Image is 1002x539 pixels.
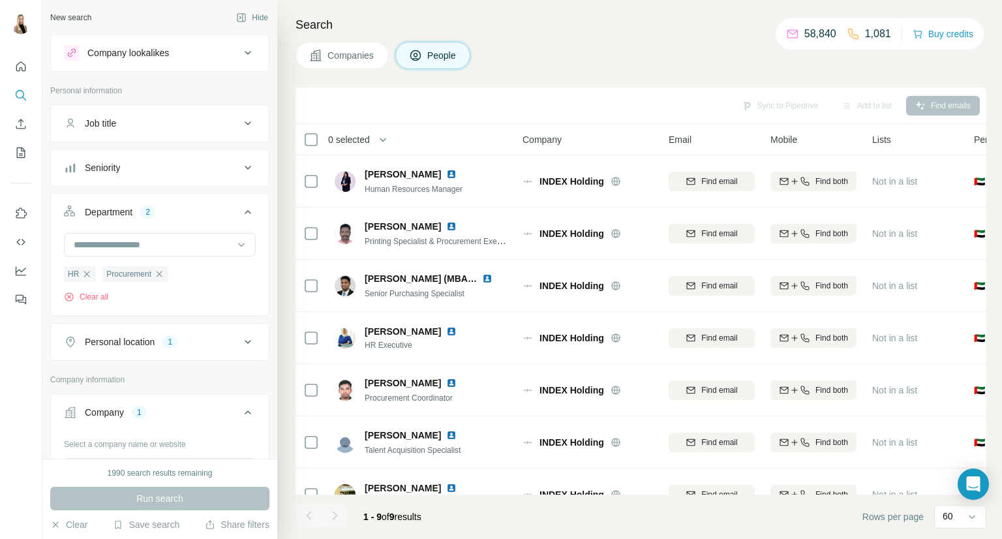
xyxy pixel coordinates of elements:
[815,384,848,396] span: Find both
[523,176,533,187] img: Logo of INDEX Holding
[10,259,31,283] button: Dashboard
[539,488,604,501] span: INDEX Holding
[64,291,108,303] button: Clear all
[669,433,755,452] button: Find email
[815,176,848,187] span: Find both
[669,172,755,191] button: Find email
[539,384,604,397] span: INDEX Holding
[51,37,269,69] button: Company lookalikes
[64,433,256,450] div: Select a company name or website
[523,133,562,146] span: Company
[10,230,31,254] button: Use Surfe API
[365,168,441,181] span: [PERSON_NAME]
[227,8,277,27] button: Hide
[85,117,116,130] div: Job title
[365,236,517,246] span: Printing Specialist & Procurement Executive
[770,485,857,504] button: Find both
[701,280,737,292] span: Find email
[327,49,375,62] span: Companies
[162,336,177,348] div: 1
[10,288,31,311] button: Feedback
[10,112,31,136] button: Enrich CSV
[523,437,533,448] img: Logo of INDEX Holding
[943,510,953,523] p: 60
[872,281,917,291] span: Not in a list
[365,429,441,442] span: [PERSON_NAME]
[523,228,533,239] img: Logo of INDEX Holding
[85,206,132,219] div: Department
[669,380,755,400] button: Find email
[815,437,848,448] span: Find both
[446,221,457,232] img: LinkedIn logo
[140,206,155,218] div: 2
[363,512,382,522] span: 1 - 9
[974,331,985,345] span: 🇦🇪
[335,171,356,192] img: Avatar
[365,378,441,388] span: [PERSON_NAME]
[669,276,755,296] button: Find email
[365,220,441,233] span: [PERSON_NAME]
[335,223,356,244] img: Avatar
[701,176,737,187] span: Find email
[132,407,147,418] div: 1
[815,332,848,344] span: Find both
[974,279,985,292] span: 🇦🇪
[482,273,493,284] img: LinkedIn logo
[389,512,395,522] span: 9
[701,437,737,448] span: Find email
[523,333,533,343] img: Logo of INDEX Holding
[10,13,31,34] img: Avatar
[296,16,986,34] h4: Search
[770,328,857,348] button: Find both
[770,172,857,191] button: Find both
[10,202,31,225] button: Use Surfe on LinkedIn
[872,385,917,395] span: Not in a list
[974,227,985,240] span: 🇦🇪
[85,406,124,419] div: Company
[51,397,269,433] button: Company1
[446,169,457,179] img: LinkedIn logo
[913,25,973,43] button: Buy credits
[68,268,79,280] span: HR
[669,133,691,146] span: Email
[523,281,533,291] img: Logo of INDEX Holding
[770,133,797,146] span: Mobile
[815,228,848,239] span: Find both
[872,489,917,500] span: Not in a list
[85,161,120,174] div: Seniority
[365,482,441,495] span: [PERSON_NAME]
[365,339,472,351] span: HR Executive
[335,275,356,296] img: Avatar
[701,489,737,501] span: Find email
[113,518,179,531] button: Save search
[10,55,31,78] button: Quick start
[85,335,155,348] div: Personal location
[335,432,356,453] img: Avatar
[770,276,857,296] button: Find both
[865,26,891,42] p: 1,081
[872,437,917,448] span: Not in a list
[108,467,213,479] div: 1990 search results remaining
[10,141,31,164] button: My lists
[51,152,269,183] button: Seniority
[106,268,151,280] span: Procurement
[770,380,857,400] button: Find both
[50,85,269,97] p: Personal information
[365,393,453,403] span: Procurement Coordinator
[363,512,421,522] span: results
[539,331,604,345] span: INDEX Holding
[974,384,985,397] span: 🇦🇪
[701,332,737,344] span: Find email
[10,84,31,107] button: Search
[523,489,533,500] img: Logo of INDEX Holding
[669,224,755,243] button: Find email
[815,489,848,501] span: Find both
[365,325,441,338] span: [PERSON_NAME]
[427,49,457,62] span: People
[446,483,457,493] img: LinkedIn logo
[872,333,917,343] span: Not in a list
[365,289,464,298] span: Senior Purchasing Specialist
[328,133,370,146] span: 0 selected
[804,26,836,42] p: 58,840
[335,328,356,348] img: Avatar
